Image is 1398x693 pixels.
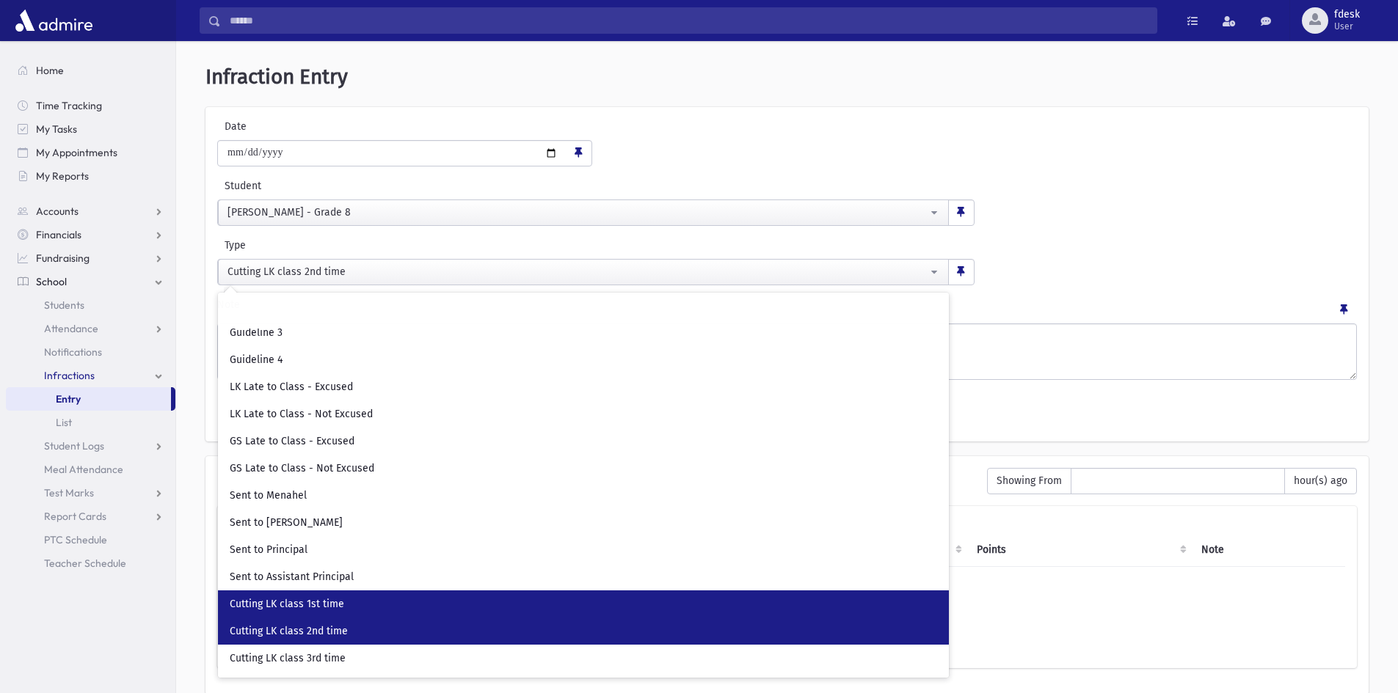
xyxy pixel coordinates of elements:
[56,392,81,406] span: Entry
[12,6,96,35] img: AdmirePro
[217,238,596,253] label: Type
[6,117,175,141] a: My Tasks
[987,468,1071,494] span: Showing From
[6,246,175,270] a: Fundraising
[36,122,77,136] span: My Tasks
[44,533,107,546] span: PTC Schedule
[6,434,175,458] a: Student Logs
[6,551,175,575] a: Teacher Schedule
[1334,9,1360,21] span: fdesk
[230,488,307,503] span: Sent to Menahel
[230,326,283,340] span: Guideline 3
[6,223,175,246] a: Financials
[218,259,949,285] button: Cutting LK class 2nd time
[221,7,1157,34] input: Search
[230,597,344,612] span: Cutting LK class 1st time
[227,205,928,220] div: [PERSON_NAME] - Grade 8
[6,164,175,188] a: My Reports
[44,557,126,570] span: Teacher Schedule
[36,205,79,218] span: Accounts
[230,651,346,666] span: Cutting LK class 3rd time
[6,364,175,387] a: Infractions
[36,228,81,241] span: Financials
[217,119,342,134] label: Date
[6,141,175,164] a: My Appointments
[6,199,175,223] a: Accounts
[218,199,949,226] button: Kutner, Nosson - Grade 8
[6,505,175,528] a: Report Cards
[230,543,307,557] span: Sent to Principal
[217,178,722,194] label: Student
[230,380,353,395] span: LK Late to Class - Excused
[230,461,374,476] span: GS Late to Class - Not Excused
[6,94,175,117] a: Time Tracking
[36,146,117,159] span: My Appointments
[44,439,104,452] span: Student Logs
[230,434,354,449] span: GS Late to Class - Excused
[6,411,175,434] a: List
[44,298,84,312] span: Students
[230,516,343,530] span: Sent to [PERSON_NAME]
[6,528,175,551] a: PTC Schedule
[6,387,171,411] a: Entry
[6,481,175,505] a: Test Marks
[44,369,95,382] span: Infractions
[217,297,240,318] label: Note
[44,486,94,499] span: Test Marks
[224,301,943,326] input: Search
[36,99,102,112] span: Time Tracking
[968,533,1193,567] th: Points: activate to sort column ascending
[230,407,373,422] span: LK Late to Class - Not Excused
[44,345,102,359] span: Notifications
[230,353,283,367] span: Guideline 4
[1284,468,1357,494] span: hour(s) ago
[6,458,175,481] a: Meal Attendance
[36,275,67,288] span: School
[56,416,72,429] span: List
[230,624,348,639] span: Cutting LK class 2nd time
[6,59,175,82] a: Home
[44,463,123,476] span: Meal Attendance
[230,570,354,584] span: Sent to Assistant Principal
[227,264,928,279] div: Cutting LK class 2nd time
[6,293,175,317] a: Students
[6,340,175,364] a: Notifications
[1334,21,1360,32] span: User
[1193,533,1345,567] th: Note
[36,252,90,265] span: Fundraising
[44,510,106,523] span: Report Cards
[6,270,175,293] a: School
[36,169,89,183] span: My Reports
[44,322,98,335] span: Attendance
[36,64,64,77] span: Home
[6,317,175,340] a: Attendance
[205,65,348,89] span: Infraction Entry
[217,468,972,482] h6: Recently Entered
